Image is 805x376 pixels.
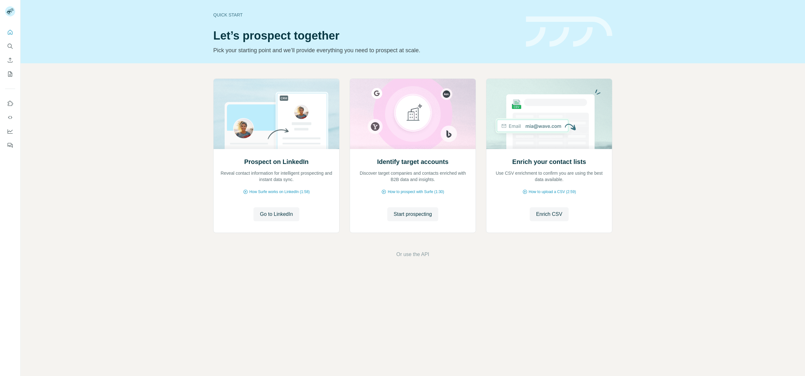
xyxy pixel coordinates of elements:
[220,170,333,183] p: Reveal contact information for intelligent prospecting and instant data sync.
[536,210,562,218] span: Enrich CSV
[529,189,576,195] span: How to upload a CSV (2:59)
[213,29,518,42] h1: Let’s prospect together
[253,207,299,221] button: Go to LinkedIn
[5,68,15,80] button: My lists
[5,126,15,137] button: Dashboard
[213,46,518,55] p: Pick your starting point and we’ll provide everything you need to prospect at scale.
[213,12,518,18] div: Quick start
[5,140,15,151] button: Feedback
[526,16,612,47] img: banner
[213,79,340,149] img: Prospect on LinkedIn
[356,170,469,183] p: Discover target companies and contacts enriched with B2B data and insights.
[5,41,15,52] button: Search
[5,27,15,38] button: Quick start
[350,79,476,149] img: Identify target accounts
[244,157,309,166] h2: Prospect on LinkedIn
[493,170,606,183] p: Use CSV enrichment to confirm you are using the best data available.
[388,189,444,195] span: How to prospect with Surfe (1:30)
[396,251,429,258] button: Or use the API
[486,79,612,149] img: Enrich your contact lists
[249,189,310,195] span: How Surfe works on LinkedIn (1:58)
[377,157,449,166] h2: Identify target accounts
[394,210,432,218] span: Start prospecting
[530,207,569,221] button: Enrich CSV
[5,112,15,123] button: Use Surfe API
[387,207,438,221] button: Start prospecting
[5,98,15,109] button: Use Surfe on LinkedIn
[5,54,15,66] button: Enrich CSV
[260,210,293,218] span: Go to LinkedIn
[512,157,586,166] h2: Enrich your contact lists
